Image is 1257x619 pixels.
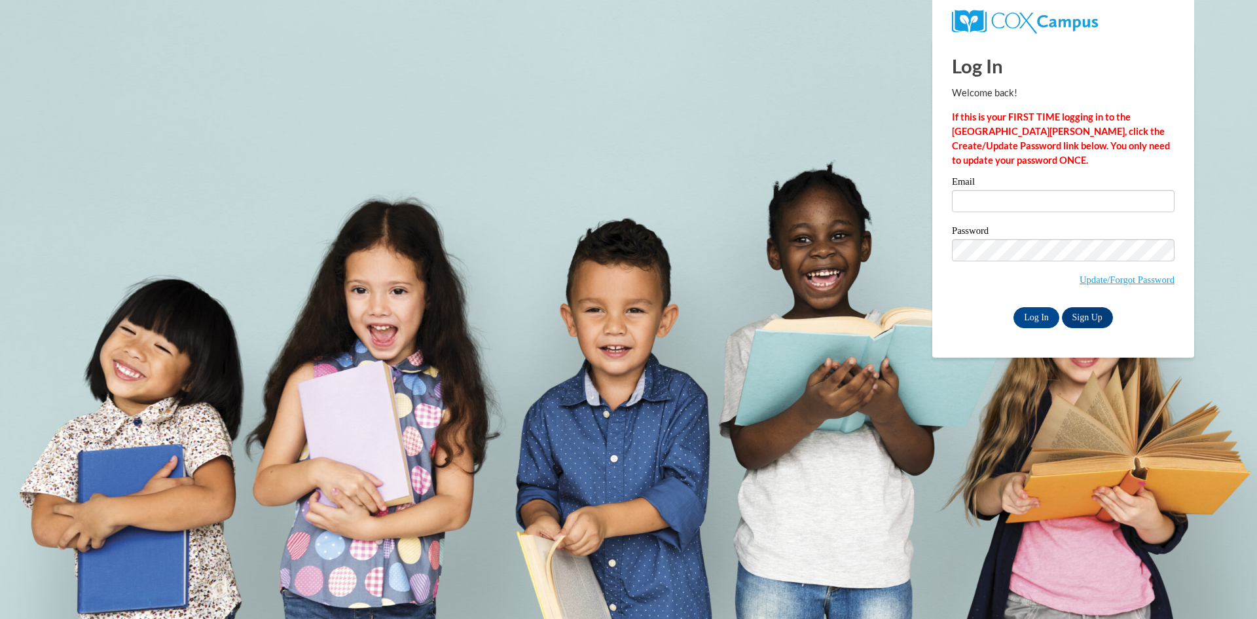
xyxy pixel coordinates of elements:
[952,177,1175,190] label: Email
[952,111,1170,166] strong: If this is your FIRST TIME logging in to the [GEOGRAPHIC_DATA][PERSON_NAME], click the Create/Upd...
[952,10,1098,33] img: COX Campus
[952,15,1098,26] a: COX Campus
[952,226,1175,239] label: Password
[952,52,1175,79] h1: Log In
[1013,307,1059,328] input: Log In
[1062,307,1113,328] a: Sign Up
[1080,274,1175,285] a: Update/Forgot Password
[952,86,1175,100] p: Welcome back!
